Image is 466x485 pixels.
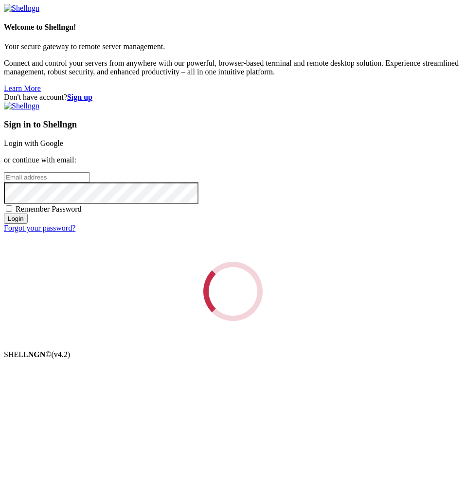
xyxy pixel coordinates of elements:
[4,102,39,110] img: Shellngn
[4,172,90,182] input: Email address
[4,139,63,147] a: Login with Google
[4,42,462,51] p: Your secure gateway to remote server management.
[4,23,462,32] h4: Welcome to Shellngn!
[191,250,275,333] div: Loading...
[4,93,462,102] div: Don't have account?
[4,350,70,359] span: SHELL ©
[52,350,71,359] span: 4.2.0
[67,93,92,101] a: Sign up
[16,205,82,213] span: Remember Password
[4,119,462,130] h3: Sign in to Shellngn
[4,59,462,76] p: Connect and control your servers from anywhere with our powerful, browser-based terminal and remo...
[6,205,12,212] input: Remember Password
[4,4,39,13] img: Shellngn
[4,156,462,164] p: or continue with email:
[4,84,41,92] a: Learn More
[4,214,28,224] input: Login
[28,350,46,359] b: NGN
[4,224,75,232] a: Forgot your password?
